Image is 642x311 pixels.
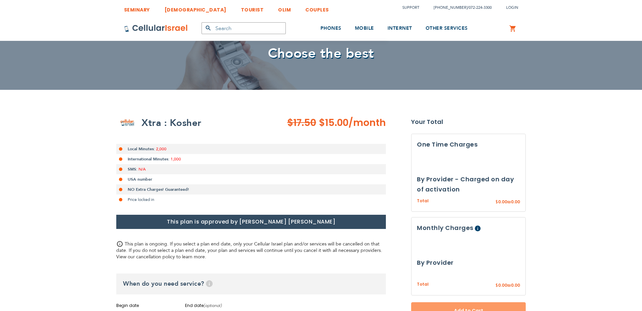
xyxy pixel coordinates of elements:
h1: This plan is approved by [PERSON_NAME] [PERSON_NAME] [116,215,386,229]
strong: Your Total [411,117,526,127]
strong: NO Extra Charges! Guaranteed! [128,187,189,192]
a: Support [402,5,419,10]
a: TOURIST [241,2,264,14]
span: 1,000 [171,156,181,162]
strong: International Minutes: [128,156,170,162]
span: Help [475,226,481,232]
span: MOBILE [355,25,374,31]
span: Monthly Charges [417,224,473,232]
a: OTHER SERVICES [426,16,468,41]
li: Price locked in [116,195,386,205]
span: Total [417,198,429,204]
i: (optional) [204,303,222,308]
a: PHONES [320,16,341,41]
span: Choose the best [268,44,374,63]
strong: Local Minutes: [128,146,155,152]
span: INTERNET [388,25,412,31]
span: 0.00 [498,283,507,288]
label: End date [185,303,248,309]
span: PHONES [320,25,341,31]
h3: When do you need service? [116,274,386,294]
h3: One Time Charges [417,139,520,150]
span: 0.00 [498,199,507,205]
span: ₪ [507,199,511,205]
h3: By Provider - Charged on day of activation [417,174,520,195]
h3: By Provider [417,258,520,268]
a: 072-224-3300 [469,5,492,10]
span: $ [495,283,498,289]
img: Xtra : Kosher [116,112,138,134]
a: MOBILE [355,16,374,41]
a: SEMINARY [124,2,150,14]
li: / [427,3,492,12]
span: /month [348,116,386,130]
strong: SMS: [128,166,137,172]
a: OLIM [278,2,291,14]
a: [DEMOGRAPHIC_DATA] [164,2,226,14]
span: $15.00 [319,116,348,129]
strong: USA number [128,177,152,182]
span: Login [506,5,518,10]
span: 0.00 [511,199,520,205]
span: ₪ [507,283,511,289]
img: Cellular Israel Logo [124,24,188,32]
a: INTERNET [388,16,412,41]
span: $ [495,199,498,205]
label: Begin date [116,303,180,309]
a: [PHONE_NUMBER] [434,5,467,10]
input: Search [202,22,286,34]
span: N/A [139,166,146,172]
span: 2,000 [156,146,166,152]
span: Total [417,282,429,288]
span: This plan is ongoing. If you select a plan end date, only your Cellular Israel plan and/or servic... [116,241,382,260]
span: 0.00 [511,283,520,288]
span: Help [206,280,213,287]
span: OTHER SERVICES [426,25,468,31]
h2: Xtra : Kosher [142,116,202,130]
span: $17.50 [287,116,316,129]
a: COUPLES [305,2,329,14]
